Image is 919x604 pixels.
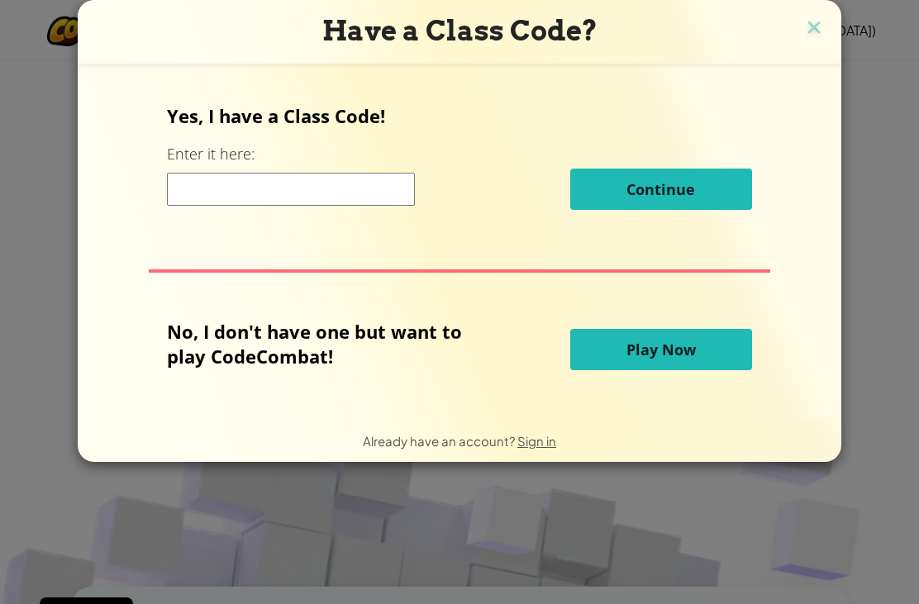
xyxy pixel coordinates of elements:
[803,17,825,41] img: close icon
[167,319,487,369] p: No, I don't have one but want to play CodeCombat!
[322,14,598,47] span: Have a Class Code?
[626,340,696,359] span: Play Now
[570,169,752,210] button: Continue
[626,179,695,199] span: Continue
[363,433,517,449] span: Already have an account?
[570,329,752,370] button: Play Now
[167,103,751,128] p: Yes, I have a Class Code!
[517,433,556,449] a: Sign in
[167,144,255,164] label: Enter it here:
